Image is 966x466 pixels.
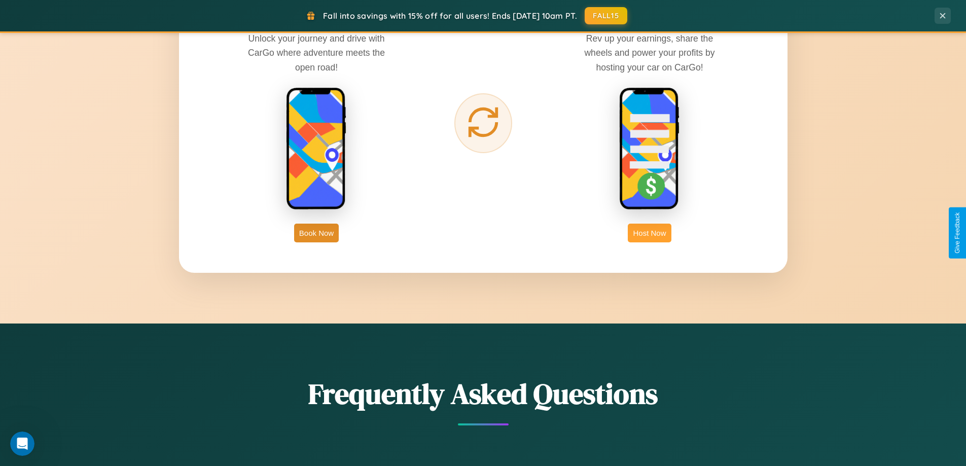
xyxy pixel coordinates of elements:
button: Host Now [628,224,671,242]
img: host phone [619,87,680,211]
h2: Frequently Asked Questions [179,374,788,413]
span: Fall into savings with 15% off for all users! Ends [DATE] 10am PT. [323,11,577,21]
button: Book Now [294,224,339,242]
iframe: Intercom live chat [10,432,34,456]
p: Rev up your earnings, share the wheels and power your profits by hosting your car on CarGo! [574,31,726,74]
img: rent phone [286,87,347,211]
div: Give Feedback [954,212,961,254]
p: Unlock your journey and drive with CarGo where adventure meets the open road! [240,31,392,74]
button: FALL15 [585,7,627,24]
